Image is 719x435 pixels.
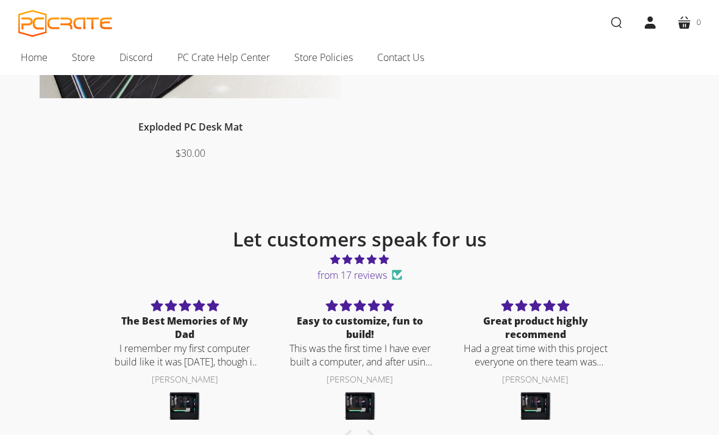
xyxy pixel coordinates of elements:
[107,45,165,70] a: Discord
[60,45,107,70] a: Store
[287,375,433,385] div: [PERSON_NAME]
[112,342,258,369] p: I remember my first computer build like it was [DATE], though it was actually a few decades ago. ...
[294,49,353,65] span: Store Policies
[119,49,153,65] span: Discord
[377,49,424,65] span: Contact Us
[343,389,377,423] img: Build Your Own Crate
[9,45,60,70] a: Home
[138,120,243,134] a: Exploded PC Desk Mat
[112,314,258,342] div: The Best Memories of My Dad
[287,342,433,369] p: This was the first time I have ever built a computer, and after using a pretty crappy laptop for ...
[282,45,365,70] a: Store Policies
[462,375,609,385] div: [PERSON_NAME]
[112,375,258,385] div: [PERSON_NAME]
[165,45,282,70] a: PC Crate Help Center
[96,227,623,251] h2: Let customers speak for us
[18,10,113,37] a: PC CRATE
[365,45,436,70] a: Contact Us
[168,389,202,423] img: Build Your Own Crate
[462,342,609,369] p: Had a great time with this project everyone on there team was amazing and helped me with anything...
[667,5,710,40] a: 0
[72,49,95,65] span: Store
[287,314,433,342] div: Easy to customize, fun to build!
[462,298,609,314] div: 5 stars
[96,251,623,267] span: 4.76 stars
[96,267,623,283] span: from 17 reviews
[177,49,270,65] span: PC Crate Help Center
[696,16,701,29] span: 0
[175,146,205,160] span: $30.00
[21,49,48,65] span: Home
[287,298,433,314] div: 5 stars
[462,314,609,342] div: Great product highly recommend
[519,389,553,423] img: Build Your Own Crate
[112,298,258,314] div: 5 stars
